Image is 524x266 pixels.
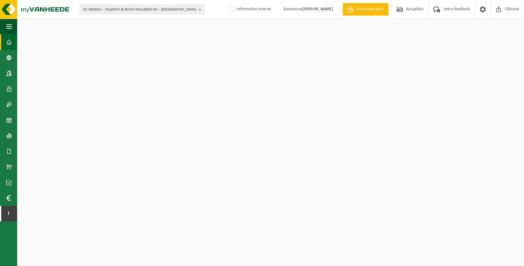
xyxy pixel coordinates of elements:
[343,3,388,16] a: Demande devis
[6,206,11,221] span: I
[80,5,205,14] button: 01-000001 - VILLEROY & BOCH WELLNESS NV - [GEOGRAPHIC_DATA]
[355,6,385,12] span: Demande devis
[302,7,333,12] strong: [PERSON_NAME]
[228,5,271,14] label: Information interne
[83,5,196,14] span: 01-000001 - VILLEROY & BOCH WELLNESS NV - [GEOGRAPHIC_DATA]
